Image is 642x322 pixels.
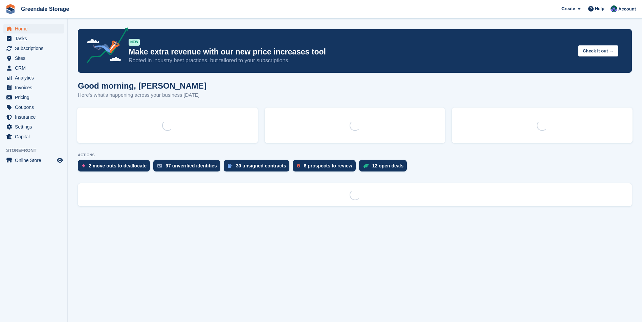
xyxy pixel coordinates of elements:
h1: Good morning, [PERSON_NAME] [78,81,206,90]
span: Create [561,5,575,12]
span: Sites [15,53,56,63]
a: Preview store [56,156,64,164]
div: NEW [129,39,140,46]
img: Richard Harrison [611,5,617,12]
span: Storefront [6,147,67,154]
a: 12 open deals [359,160,411,175]
a: menu [3,34,64,43]
a: menu [3,73,64,83]
div: 12 open deals [372,163,404,168]
p: ACTIONS [78,153,632,157]
button: Check it out → [578,45,618,56]
span: Help [595,5,604,12]
span: Tasks [15,34,56,43]
p: Make extra revenue with our new price increases tool [129,47,573,57]
a: menu [3,83,64,92]
a: menu [3,63,64,73]
a: menu [3,44,64,53]
div: 6 prospects to review [304,163,352,168]
a: menu [3,132,64,141]
img: contract_signature_icon-13c848040528278c33f63329250d36e43548de30e8caae1d1a13099fd9432cc5.svg [228,164,233,168]
span: Online Store [15,156,56,165]
a: menu [3,102,64,112]
a: 97 unverified identities [153,160,224,175]
img: verify_identity-adf6edd0f0f0b5bbfe63781bf79b02c33cf7c696d77639b501bdc392416b5a36.svg [157,164,162,168]
div: 2 move outs to deallocate [89,163,147,168]
a: 2 move outs to deallocate [78,160,153,175]
span: Settings [15,122,56,132]
span: Home [15,24,56,33]
a: menu [3,24,64,33]
a: menu [3,156,64,165]
span: Invoices [15,83,56,92]
a: menu [3,112,64,122]
span: CRM [15,63,56,73]
a: menu [3,93,64,102]
span: Coupons [15,102,56,112]
span: Account [618,6,636,13]
img: price-adjustments-announcement-icon-8257ccfd72463d97f412b2fc003d46551f7dbcb40ab6d574587a9cd5c0d94... [81,27,128,66]
p: Here's what's happening across your business [DATE] [78,91,206,99]
span: Analytics [15,73,56,83]
span: Capital [15,132,56,141]
a: menu [3,122,64,132]
img: prospect-51fa495bee0391a8d652442698ab0144808aea92771e9ea1ae160a38d050c398.svg [297,164,300,168]
a: 6 prospects to review [293,160,359,175]
img: deal-1b604bf984904fb50ccaf53a9ad4b4a5d6e5aea283cecdc64d6e3604feb123c2.svg [363,163,369,168]
a: menu [3,53,64,63]
p: Rooted in industry best practices, but tailored to your subscriptions. [129,57,573,64]
div: 97 unverified identities [165,163,217,168]
span: Pricing [15,93,56,102]
span: Subscriptions [15,44,56,53]
img: move_outs_to_deallocate_icon-f764333ba52eb49d3ac5e1228854f67142a1ed5810a6f6cc68b1a99e826820c5.svg [82,164,85,168]
div: 30 unsigned contracts [236,163,286,168]
a: Greendale Storage [18,3,72,15]
img: stora-icon-8386f47178a22dfd0bd8f6a31ec36ba5ce8667c1dd55bd0f319d3a0aa187defe.svg [5,4,16,14]
span: Insurance [15,112,56,122]
a: 30 unsigned contracts [224,160,293,175]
